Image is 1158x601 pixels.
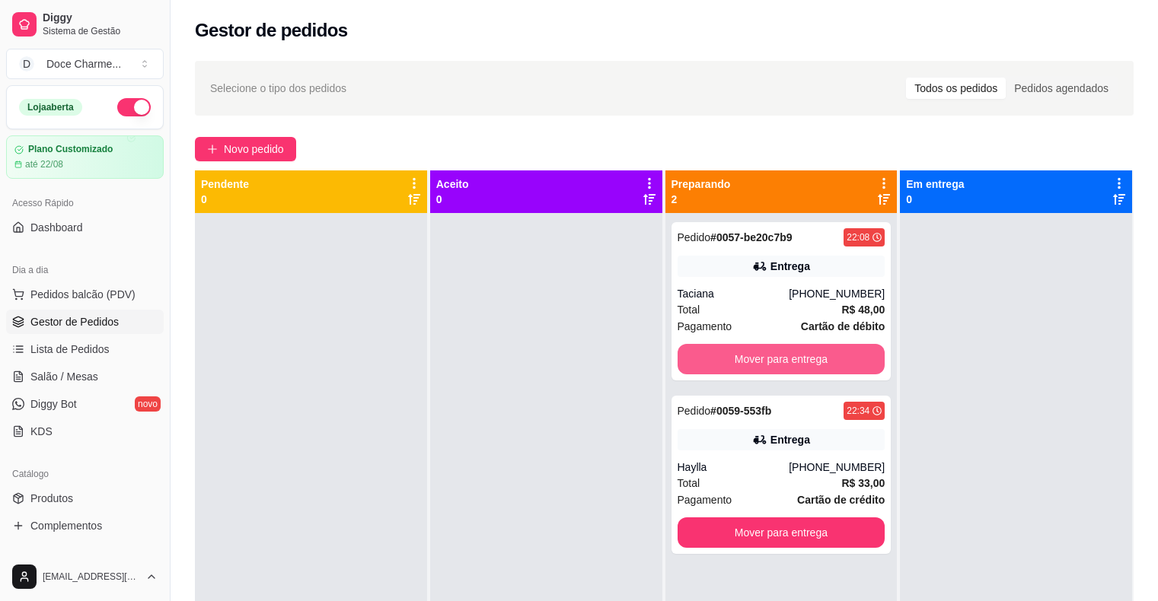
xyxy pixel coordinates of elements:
p: Em entrega [906,176,964,192]
div: Taciana [678,286,790,301]
p: 2 [672,192,731,207]
button: Mover para entrega [678,344,885,374]
a: Dashboard [6,215,164,240]
button: [EMAIL_ADDRESS][DOMAIN_NAME] [6,558,164,595]
p: Pendente [201,176,249,192]
a: Lista de Pedidos [6,337,164,361]
button: Novo pedido [195,137,296,161]
span: Pedido [678,231,711,243]
div: Catálogo [6,462,164,486]
span: Salão / Mesas [30,369,98,384]
strong: R$ 48,00 [841,304,885,316]
button: Alterar Status [117,98,151,116]
span: Pagamento [678,491,732,508]
a: Produtos [6,486,164,510]
span: [EMAIL_ADDRESS][DOMAIN_NAME] [43,571,139,583]
a: Gestor de Pedidos [6,310,164,334]
span: Novo pedido [224,141,284,157]
div: [PHONE_NUMBER] [789,286,885,301]
span: Dashboard [30,220,83,235]
span: Lista de Pedidos [30,342,110,357]
p: Preparando [672,176,731,192]
span: D [19,56,34,72]
a: KDS [6,419,164,444]
span: Complementos [30,518,102,533]
div: Entrega [770,259,810,274]
p: 0 [201,192,249,207]
a: Diggy Botnovo [6,392,164,416]
p: Aceito [436,176,469,192]
button: Select a team [6,49,164,79]
span: Gestor de Pedidos [30,314,119,329]
span: Total [678,301,700,318]
strong: Cartão de crédito [797,494,885,506]
span: Pedido [678,405,711,417]
strong: Cartão de débito [801,320,885,332]
div: 22:34 [847,405,869,417]
article: até 22/08 [25,158,63,170]
div: Haylla [678,459,790,475]
div: 22:08 [847,231,869,243]
div: Dia a dia [6,258,164,282]
div: Acesso Rápido [6,191,164,215]
strong: # 0059-553fb [710,405,771,417]
span: KDS [30,424,53,439]
span: Diggy [43,11,158,25]
div: [PHONE_NUMBER] [789,459,885,475]
h2: Gestor de pedidos [195,18,348,43]
p: 0 [436,192,469,207]
span: Pagamento [678,318,732,335]
span: Produtos [30,491,73,506]
a: Complementos [6,514,164,538]
div: Doce Charme ... [46,56,121,72]
article: Plano Customizado [28,144,113,155]
a: Salão / Mesas [6,364,164,389]
strong: R$ 33,00 [841,477,885,489]
p: 0 [906,192,964,207]
span: Pedidos balcão (PDV) [30,287,136,302]
span: Selecione o tipo dos pedidos [210,80,346,97]
a: Plano Customizadoaté 22/08 [6,135,164,179]
div: Entrega [770,432,810,447]
button: Mover para entrega [678,517,885,548]
span: Sistema de Gestão [43,25,158,37]
div: Todos os pedidos [906,78,1006,99]
div: Pedidos agendados [1006,78,1117,99]
a: DiggySistema de Gestão [6,6,164,43]
button: Pedidos balcão (PDV) [6,282,164,307]
span: Total [678,475,700,491]
div: Loja aberta [19,99,82,116]
strong: # 0057-be20c7b9 [710,231,792,243]
span: Diggy Bot [30,396,77,412]
span: plus [207,144,218,154]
